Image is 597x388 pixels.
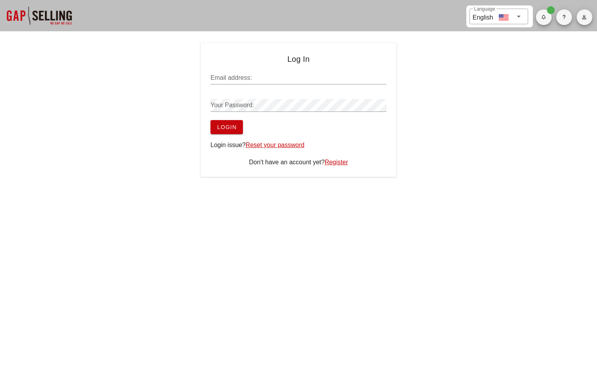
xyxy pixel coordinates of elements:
h4: Log In [210,53,387,65]
div: LanguageEnglish [469,9,528,24]
a: Reset your password [246,142,304,148]
div: Login issue? [210,140,387,150]
button: Login [210,120,243,134]
a: Register [325,159,348,165]
span: Badge [547,6,555,14]
div: Don't have an account yet? [210,158,387,167]
span: Login [217,124,237,130]
label: Language [474,6,495,12]
div: English [473,11,493,22]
